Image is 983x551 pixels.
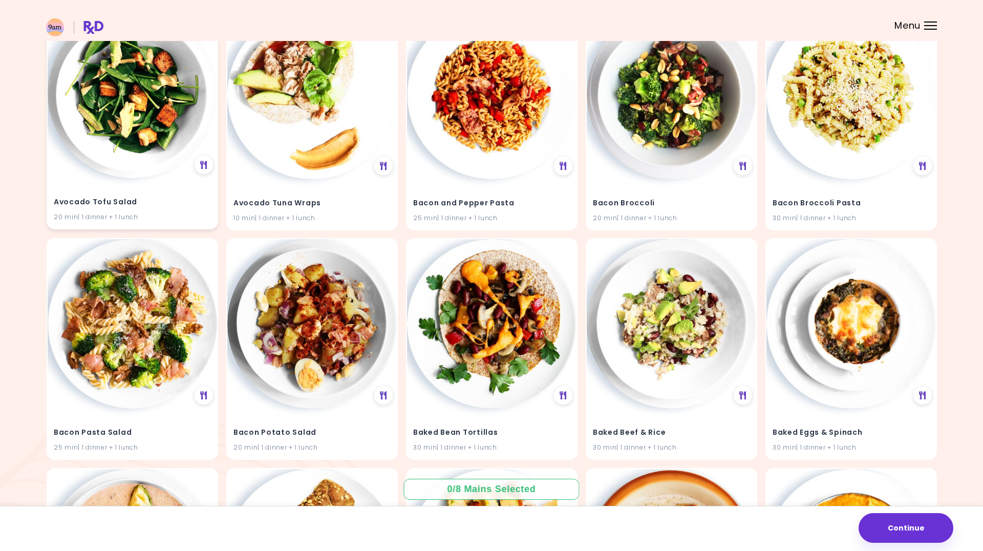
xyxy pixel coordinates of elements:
[913,386,932,405] div: See Meal Plan
[54,443,211,453] div: 25 min | 1 dinner + 1 lunch
[413,213,570,223] div: 25 min | 1 dinner + 1 lunch
[233,443,391,453] div: 20 min | 1 dinner + 1 lunch
[374,386,393,405] div: See Meal Plan
[233,425,391,441] h4: Bacon Potato Salad
[554,157,572,175] div: See Meal Plan
[773,425,930,441] h4: Baked Eggs & Spinach
[913,157,932,175] div: See Meal Plan
[859,513,953,543] button: Continue
[233,195,391,211] h4: Avocado Tuna Wraps
[773,443,930,453] div: 30 min | 1 dinner + 1 lunch
[195,386,213,405] div: See Meal Plan
[894,21,921,30] span: Menu
[773,195,930,211] h4: Bacon Broccoli Pasta
[593,425,750,441] h4: Baked Beef & Rice
[440,483,543,496] div: 0 / 8 Mains Selected
[54,425,211,441] h4: Bacon Pasta Salad
[46,18,103,36] img: RxDiet
[195,156,213,174] div: See Meal Plan
[233,213,391,223] div: 10 min | 1 dinner + 1 lunch
[593,195,750,211] h4: Bacon Broccoli
[773,213,930,223] div: 30 min | 1 dinner + 1 lunch
[593,213,750,223] div: 20 min | 1 dinner + 1 lunch
[593,443,750,453] div: 30 min | 1 dinner + 1 lunch
[374,157,393,175] div: See Meal Plan
[554,386,572,405] div: See Meal Plan
[734,157,752,175] div: See Meal Plan
[413,443,570,453] div: 30 min | 1 dinner + 1 lunch
[734,386,752,405] div: See Meal Plan
[54,212,211,222] div: 20 min | 1 dinner + 1 lunch
[54,194,211,210] h4: Avocado Tofu Salad
[413,195,570,211] h4: Bacon and Pepper Pasta
[413,425,570,441] h4: Baked Bean Tortillas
